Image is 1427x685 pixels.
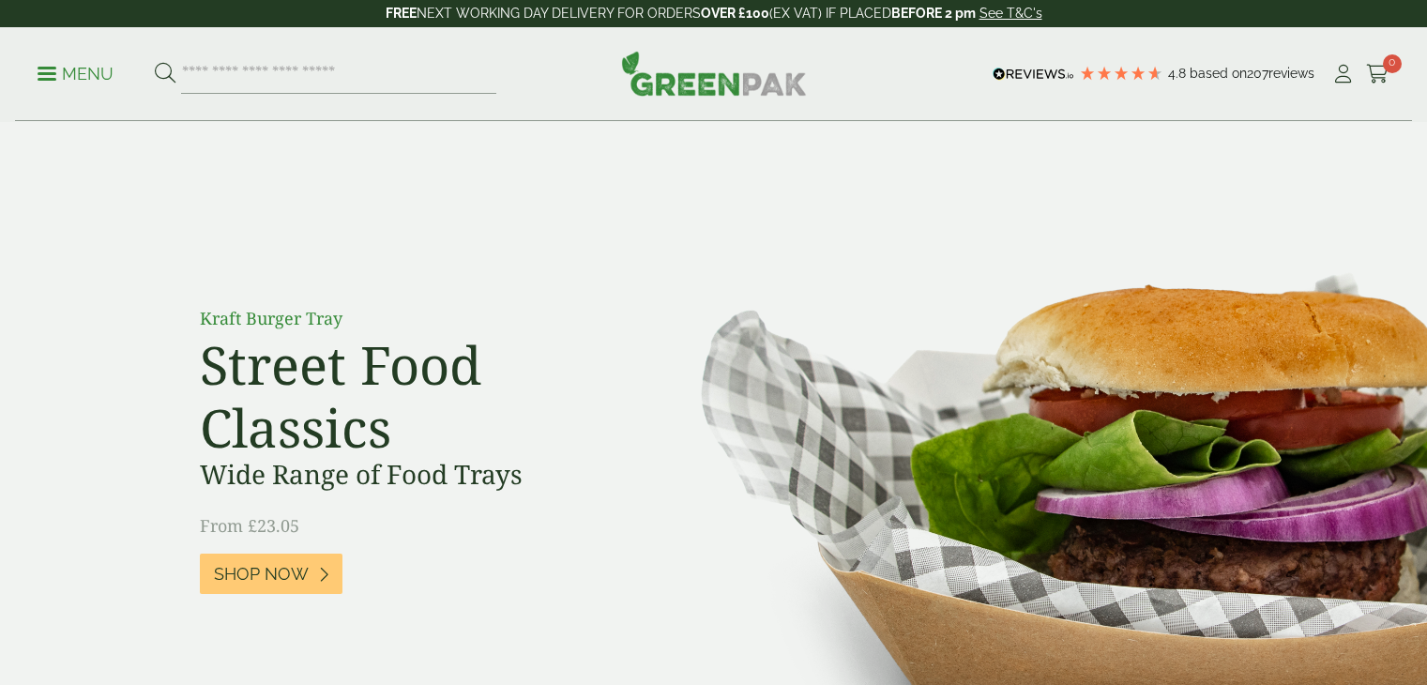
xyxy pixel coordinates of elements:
[38,63,114,82] a: Menu
[891,6,976,21] strong: BEFORE 2 pm
[979,6,1042,21] a: See T&C's
[200,514,299,537] span: From £23.05
[1247,66,1268,81] span: 207
[1268,66,1314,81] span: reviews
[200,333,622,459] h2: Street Food Classics
[1079,65,1163,82] div: 4.79 Stars
[1190,66,1247,81] span: Based on
[1383,54,1402,73] span: 0
[386,6,417,21] strong: FREE
[621,51,807,96] img: GreenPak Supplies
[200,554,342,594] a: Shop Now
[1168,66,1190,81] span: 4.8
[1331,65,1355,84] i: My Account
[1366,65,1389,84] i: Cart
[200,459,622,491] h3: Wide Range of Food Trays
[993,68,1074,81] img: REVIEWS.io
[701,6,769,21] strong: OVER £100
[200,306,622,331] p: Kraft Burger Tray
[1366,60,1389,88] a: 0
[214,564,309,585] span: Shop Now
[38,63,114,85] p: Menu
